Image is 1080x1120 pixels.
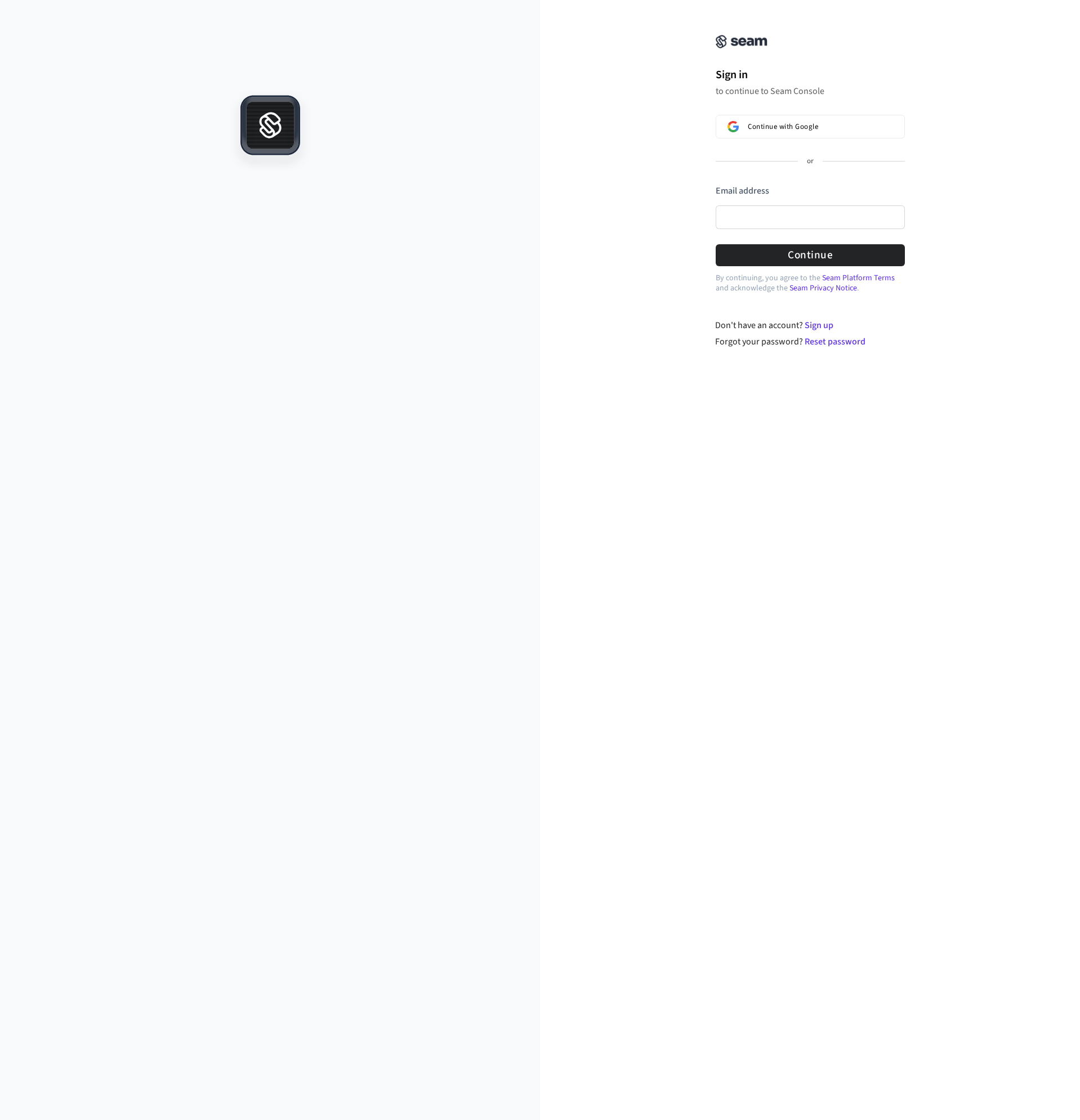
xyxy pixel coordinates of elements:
a: Sign up [805,319,833,331]
button: Sign in with GoogleContinue with Google [716,115,905,138]
label: Email address [716,185,769,197]
p: or [807,156,814,167]
span: Continue with Google [748,122,818,131]
p: By continuing, you agree to the and acknowledge the . [716,273,905,293]
a: Seam Privacy Notice [789,283,857,294]
img: Sign in with Google [728,121,739,132]
a: Reset password [805,335,865,348]
p: to continue to Seam Console [716,86,905,97]
img: Seam Console [716,35,767,48]
div: Forgot your password? [715,335,905,348]
div: Don't have an account? [715,319,905,332]
a: Seam Platform Terms [822,272,895,284]
button: Continue [716,244,905,266]
h1: Sign in [716,66,905,83]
